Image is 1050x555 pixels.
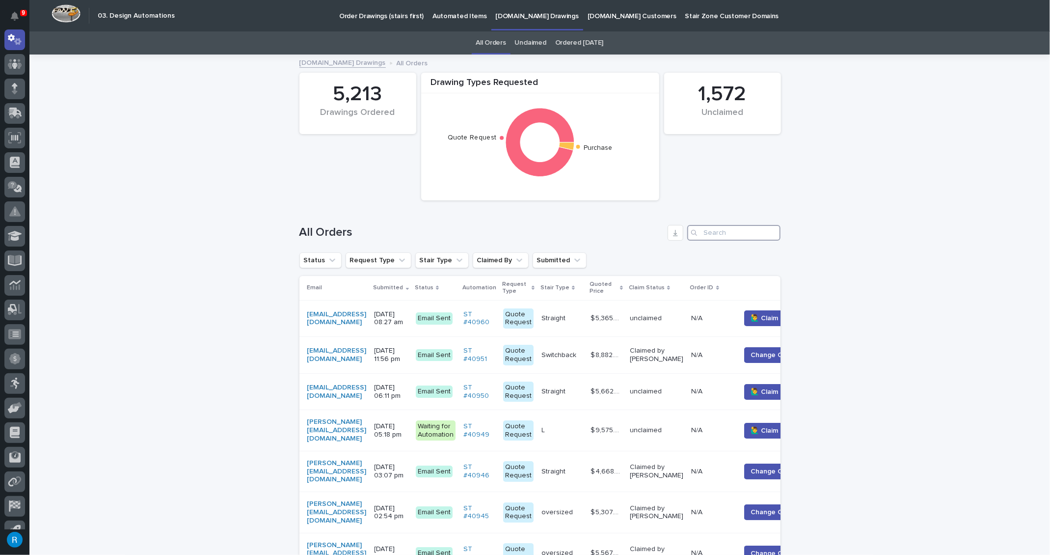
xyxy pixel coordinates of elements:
[541,466,567,476] p: Straight
[415,252,469,268] button: Stair Type
[476,31,506,55] a: All Orders
[316,82,400,107] div: 5,213
[744,384,805,400] button: 🙋‍♂️ Claim Order
[307,459,367,484] a: [PERSON_NAME][EMAIL_ADDRESS][DOMAIN_NAME]
[681,82,764,107] div: 1,572
[591,506,624,517] p: $ 5,307.00
[473,252,529,268] button: Claimed By
[374,282,404,293] p: Submitted
[299,451,824,492] tr: [PERSON_NAME][EMAIL_ADDRESS][DOMAIN_NAME] [DATE] 03:07 pmEmail SentST #40946 Quote RequestStraigh...
[751,426,799,436] span: 🙋‍♂️ Claim Order
[416,312,453,325] div: Email Sent
[448,135,496,141] text: Quote Request
[590,279,618,297] p: Quoted Price
[630,463,683,480] p: Claimed by [PERSON_NAME]
[307,500,367,525] a: [PERSON_NAME][EMAIL_ADDRESS][DOMAIN_NAME]
[690,282,714,293] p: Order ID
[299,373,824,410] tr: [EMAIL_ADDRESS][DOMAIN_NAME] [DATE] 06:11 pmEmail SentST #40950 Quote RequestStraightStraight $ 5...
[463,504,495,521] a: ST #40945
[22,9,25,16] p: 9
[687,225,781,241] input: Search
[299,56,386,68] a: [DOMAIN_NAME] Drawings
[584,145,613,152] text: Purchase
[316,108,400,128] div: Drawings Ordered
[4,529,25,550] button: users-avatar
[416,420,456,441] div: Waiting for Automation
[307,347,367,363] a: [EMAIL_ADDRESS][DOMAIN_NAME]
[98,12,175,20] h2: 03. Design Automations
[591,466,624,476] p: $ 4,668.00
[299,300,824,337] tr: [EMAIL_ADDRESS][DOMAIN_NAME] [DATE] 08:27 amEmail SentST #40960 Quote RequestStraightStraight $ 5...
[515,31,546,55] a: Unclaimed
[307,282,323,293] p: Email
[630,388,683,396] p: unclaimed
[751,313,799,323] span: 🙋‍♂️ Claim Order
[744,423,805,439] button: 🙋‍♂️ Claim Order
[744,347,808,363] button: Change Claimer
[416,349,453,361] div: Email Sent
[12,12,25,28] div: Notifications9
[415,282,433,293] p: Status
[503,420,534,441] div: Quote Request
[52,4,81,23] img: Workspace Logo
[691,312,704,323] p: N/A
[691,466,704,476] p: N/A
[375,384,408,400] p: [DATE] 06:11 pm
[541,312,567,323] p: Straight
[4,6,25,27] button: Notifications
[540,282,569,293] p: Stair Type
[375,310,408,327] p: [DATE] 08:27 am
[751,350,802,360] span: Change Claimer
[629,282,665,293] p: Claim Status
[744,464,808,479] button: Change Claimer
[591,312,624,323] p: $ 5,365.00
[299,252,342,268] button: Status
[463,347,495,363] a: ST #40951
[691,506,704,517] p: N/A
[751,507,802,517] span: Change Claimer
[503,382,534,402] div: Quote Request
[375,463,408,480] p: [DATE] 03:07 pm
[375,504,408,521] p: [DATE] 02:54 pm
[397,57,428,68] p: All Orders
[463,384,495,400] a: ST #40950
[503,345,534,365] div: Quote Request
[751,387,799,397] span: 🙋‍♂️ Claim Order
[421,78,659,94] div: Drawing Types Requested
[681,108,764,128] div: Unclaimed
[541,506,575,517] p: oversized
[503,502,534,523] div: Quote Request
[416,386,453,398] div: Email Sent
[416,506,453,519] div: Email Sent
[463,422,495,439] a: ST #40949
[751,467,802,476] span: Change Claimer
[744,504,808,520] button: Change Claimer
[691,349,704,360] p: N/A
[307,418,367,443] a: [PERSON_NAME][EMAIL_ADDRESS][DOMAIN_NAME]
[541,424,547,435] p: L
[503,461,534,482] div: Quote Request
[416,466,453,478] div: Email Sent
[630,347,683,363] p: Claimed by [PERSON_NAME]
[744,310,805,326] button: 🙋‍♂️ Claim Order
[533,252,587,268] button: Submitted
[463,310,495,327] a: ST #40960
[299,225,664,240] h1: All Orders
[375,422,408,439] p: [DATE] 05:18 pm
[463,463,495,480] a: ST #40946
[503,308,534,329] div: Quote Request
[541,349,578,360] p: Switchback
[462,282,496,293] p: Automation
[299,410,824,451] tr: [PERSON_NAME][EMAIL_ADDRESS][DOMAIN_NAME] [DATE] 05:18 pmWaiting for AutomationST #40949 Quote Re...
[307,310,367,327] a: [EMAIL_ADDRESS][DOMAIN_NAME]
[691,424,704,435] p: N/A
[630,504,683,521] p: Claimed by [PERSON_NAME]
[502,279,529,297] p: Request Type
[591,424,624,435] p: $ 9,575.00
[591,349,624,360] p: $ 8,882.00
[630,426,683,435] p: unclaimed
[346,252,411,268] button: Request Type
[299,337,824,374] tr: [EMAIL_ADDRESS][DOMAIN_NAME] [DATE] 11:56 pmEmail SentST #40951 Quote RequestSwitchbackSwitchback...
[691,386,704,396] p: N/A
